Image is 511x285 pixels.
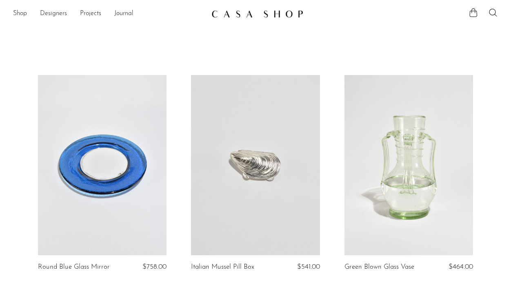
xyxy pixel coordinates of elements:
[114,9,133,19] a: Journal
[38,263,110,271] a: Round Blue Glass Mirror
[344,263,414,271] a: Green Blown Glass Vase
[13,9,27,19] a: Shop
[80,9,101,19] a: Projects
[40,9,67,19] a: Designers
[13,7,205,21] nav: Desktop navigation
[13,7,205,21] ul: NEW HEADER MENU
[142,263,167,270] span: $758.00
[191,263,254,271] a: Italian Mussel Pill Box
[297,263,320,270] span: $541.00
[449,263,473,270] span: $464.00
